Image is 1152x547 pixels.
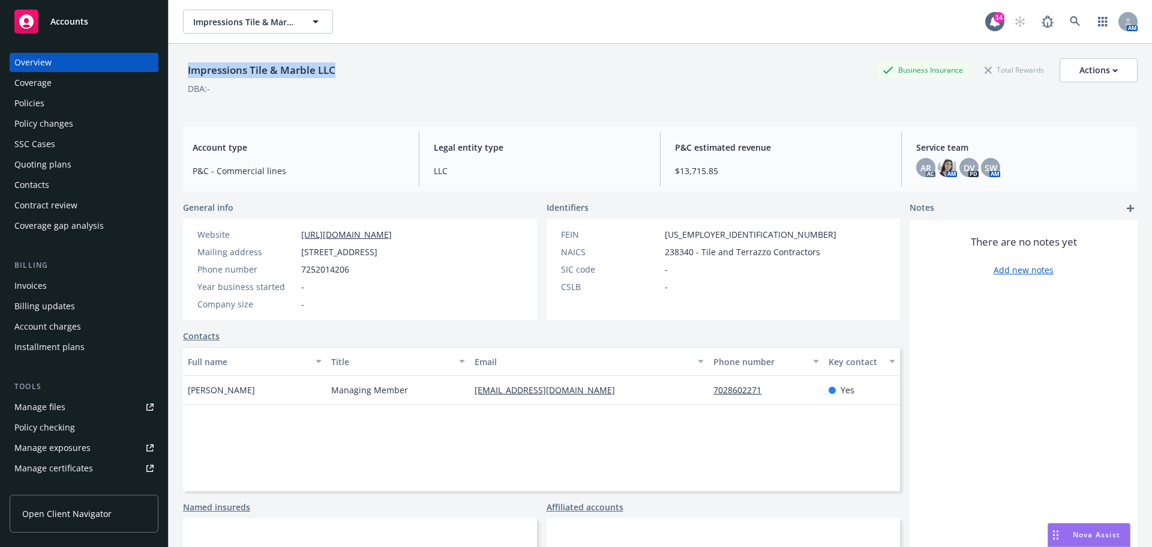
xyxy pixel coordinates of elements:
span: 7252014206 [301,263,349,276]
a: Coverage [10,73,158,92]
span: [STREET_ADDRESS] [301,246,377,258]
a: Invoices [10,276,158,295]
div: Year business started [197,280,296,293]
div: Tools [10,381,158,393]
a: Contract review [10,196,158,215]
a: Affiliated accounts [547,501,623,513]
button: Email [470,347,709,376]
a: Manage files [10,397,158,417]
button: Impressions Tile & Marble LLC [183,10,333,34]
div: Coverage [14,73,52,92]
button: Phone number [709,347,823,376]
div: Installment plans [14,337,85,357]
span: There are no notes yet [971,235,1077,249]
div: Manage claims [14,479,75,498]
span: Service team [916,141,1128,154]
span: [PERSON_NAME] [188,384,255,396]
div: Manage certificates [14,459,93,478]
div: Coverage gap analysis [14,216,104,235]
button: Actions [1060,58,1138,82]
button: Nova Assist [1048,523,1130,547]
a: Overview [10,53,158,72]
div: Policies [14,94,44,113]
div: Account charges [14,317,81,336]
a: Contacts [10,175,158,195]
a: [EMAIL_ADDRESS][DOMAIN_NAME] [475,384,625,396]
div: Billing [10,259,158,271]
span: - [665,263,668,276]
a: Named insureds [183,501,250,513]
span: $13,715.85 [675,165,887,177]
span: [US_EMPLOYER_IDENTIFICATION_NUMBER] [665,228,836,241]
a: Search [1063,10,1087,34]
div: Company size [197,298,296,310]
a: Account charges [10,317,158,336]
span: - [301,298,304,310]
span: Identifiers [547,201,589,214]
div: Manage files [14,397,65,417]
a: [URL][DOMAIN_NAME] [301,229,392,240]
a: Installment plans [10,337,158,357]
span: Account type [193,141,404,154]
a: Quoting plans [10,155,158,174]
div: Manage exposures [14,438,91,458]
div: Title [331,355,452,368]
button: Full name [183,347,326,376]
div: Phone number [713,355,805,368]
div: Billing updates [14,297,75,316]
div: DBA: - [188,82,210,95]
div: Full name [188,355,308,368]
a: Manage claims [10,479,158,498]
a: Billing updates [10,297,158,316]
div: Total Rewards [979,62,1050,77]
a: SSC Cases [10,134,158,154]
div: Phone number [197,263,296,276]
span: LLC [434,165,646,177]
div: Key contact [829,355,882,368]
a: Policy changes [10,114,158,133]
div: Drag to move [1048,524,1063,546]
a: Policy checking [10,418,158,437]
div: 14 [994,12,1004,23]
a: Policies [10,94,158,113]
div: Contacts [14,175,49,195]
a: Manage exposures [10,438,158,458]
div: FEIN [561,228,660,241]
span: AR [920,162,931,174]
div: Quoting plans [14,155,71,174]
img: photo [938,158,957,177]
span: - [301,280,304,293]
span: Legal entity type [434,141,646,154]
a: Add new notes [994,264,1054,276]
span: Managing Member [331,384,408,396]
a: Start snowing [1008,10,1032,34]
span: Yes [841,384,854,396]
span: General info [183,201,233,214]
span: P&C estimated revenue [675,141,887,154]
span: Open Client Navigator [22,507,112,520]
span: - [665,280,668,293]
div: Impressions Tile & Marble LLC [183,62,340,78]
a: add [1123,201,1138,216]
div: Business Insurance [877,62,969,77]
div: Overview [14,53,52,72]
span: DV [964,162,975,174]
button: Title [326,347,470,376]
span: Impressions Tile & Marble LLC [193,16,297,28]
span: Accounts [50,17,88,26]
span: P&C - Commercial lines [193,165,404,177]
a: Contacts [183,330,220,342]
span: 238340 - Tile and Terrazzo Contractors [665,246,820,258]
div: Contract review [14,196,77,215]
div: Actions [1079,59,1118,82]
div: SSC Cases [14,134,55,154]
a: Coverage gap analysis [10,216,158,235]
div: Invoices [14,276,47,295]
div: Policy checking [14,418,75,437]
a: Report a Bug [1036,10,1060,34]
div: Email [475,355,691,368]
a: Switch app [1091,10,1115,34]
div: NAICS [561,246,660,258]
div: SIC code [561,263,660,276]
